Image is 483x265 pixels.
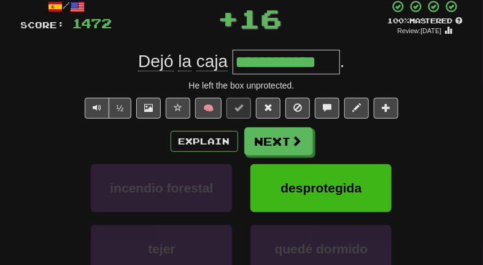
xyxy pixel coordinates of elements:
[178,52,191,71] span: la
[226,98,251,119] button: Set this sentence to 100% Mastered (alt+m)
[196,52,228,71] span: caja
[275,242,368,256] span: quedé dormido
[109,98,132,119] button: ½
[85,98,109,119] button: Play sentence audio (ctl+space)
[110,181,213,195] span: incendio forestal
[166,98,190,119] button: Favorite sentence (alt+f)
[148,242,175,256] span: tejer
[171,131,238,152] button: Explain
[340,52,345,71] span: .
[244,127,313,156] button: Next
[21,20,65,30] span: Score:
[136,98,161,119] button: Show image (alt+x)
[344,98,369,119] button: Edit sentence (alt+d)
[138,52,174,71] span: Dejó
[374,98,398,119] button: Add to collection (alt+a)
[82,98,132,119] div: Text-to-speech controls
[398,27,442,34] small: Review: [DATE]
[72,15,112,31] span: 1472
[388,16,463,26] div: Mastered
[388,17,410,25] span: 100 %
[285,98,310,119] button: Ignore sentence (alt+i)
[91,164,232,212] button: incendio forestal
[250,164,392,212] button: desprotegida
[195,98,222,119] button: 🧠
[315,98,339,119] button: Discuss sentence (alt+u)
[281,181,362,195] span: desprotegida
[239,2,282,33] span: 16
[21,79,463,92] div: He left the box unprotected.
[256,98,280,119] button: Reset to 0% Mastered (alt+r)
